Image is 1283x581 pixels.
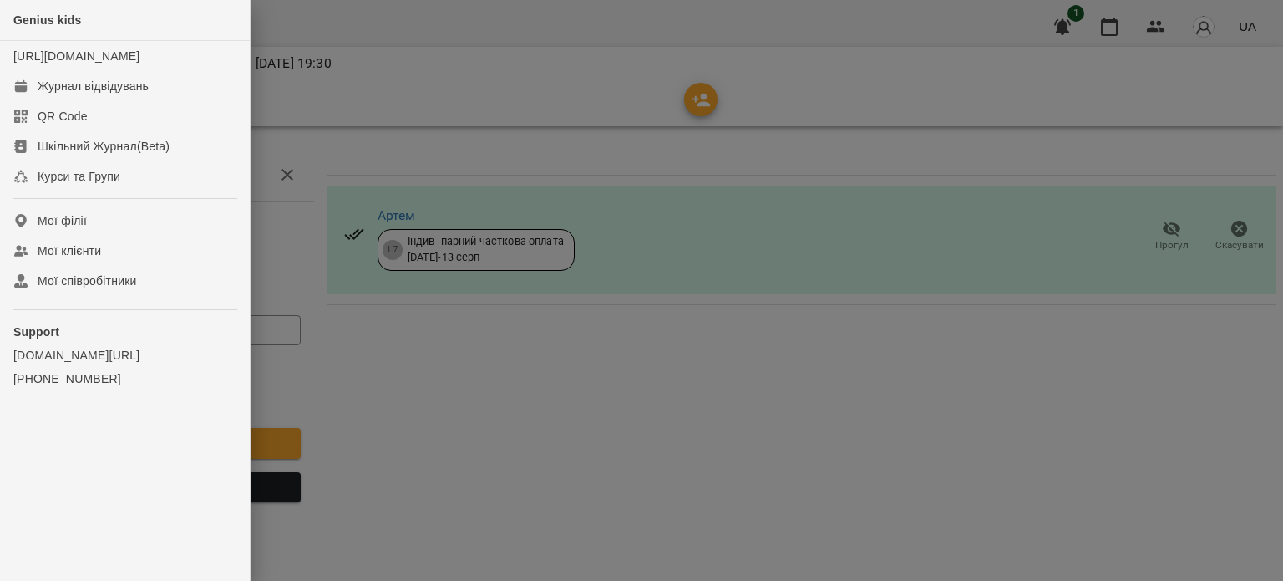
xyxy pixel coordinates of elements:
[38,138,170,155] div: Шкільний Журнал(Beta)
[38,242,101,259] div: Мої клієнти
[13,370,236,387] a: [PHONE_NUMBER]
[13,13,82,27] span: Genius kids
[38,78,149,94] div: Журнал відвідувань
[13,324,236,340] p: Support
[38,212,87,229] div: Мої філії
[13,347,236,364] a: [DOMAIN_NAME][URL]
[13,49,139,63] a: [URL][DOMAIN_NAME]
[38,108,88,125] div: QR Code
[38,273,137,289] div: Мої співробітники
[38,168,120,185] div: Курси та Групи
